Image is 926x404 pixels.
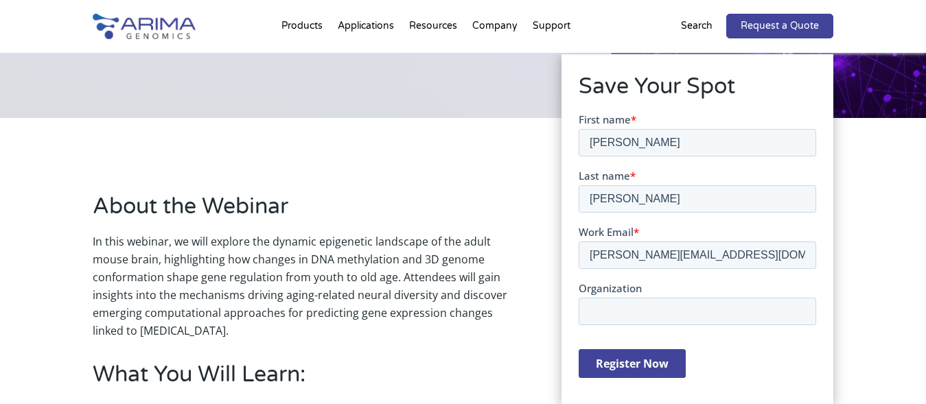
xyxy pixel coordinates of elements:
a: Request a Quote [726,14,833,38]
p: Search [681,17,713,35]
h2: Save Your Spot [579,71,816,112]
img: Arima-Genomics-logo [93,14,196,39]
h2: What You Will Learn: [93,359,521,401]
h2: About the Webinar [93,191,521,233]
iframe: Form 1 [579,112,816,390]
p: In this webinar, we will explore the dynamic epigenetic landscape of the adult mouse brain, highl... [93,233,521,340]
